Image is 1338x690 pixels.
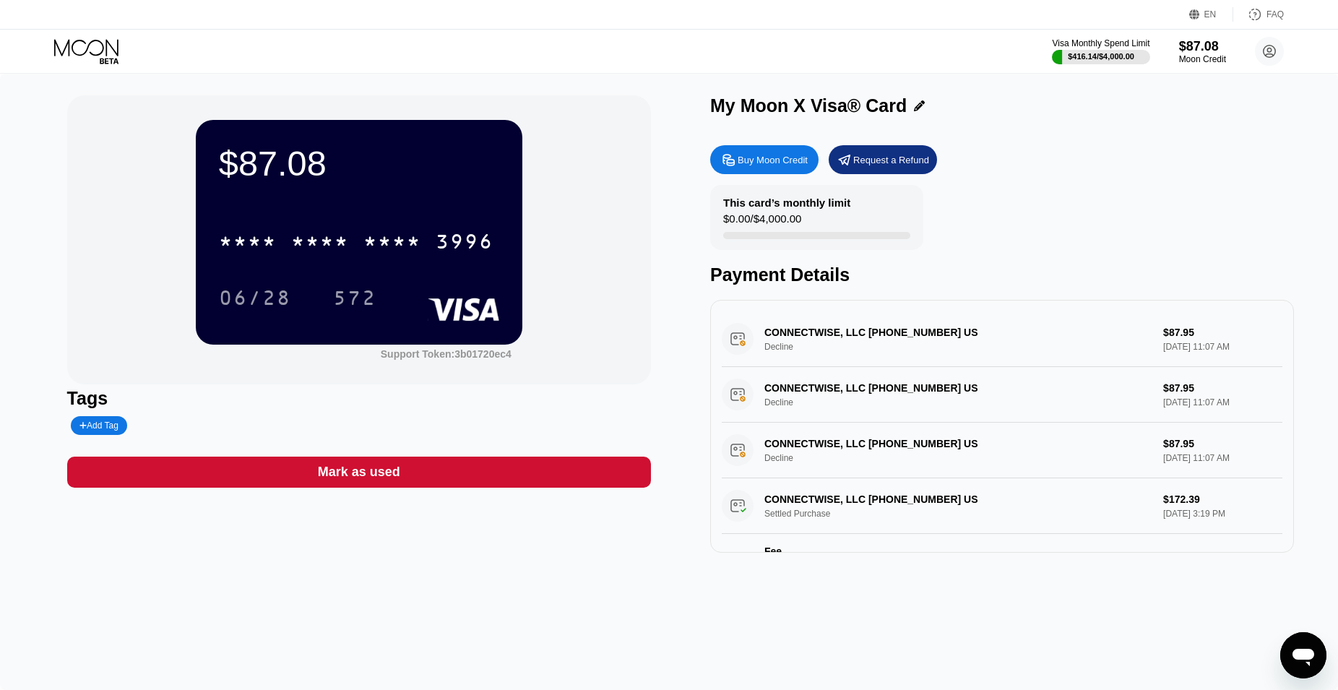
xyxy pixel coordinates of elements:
[333,288,376,311] div: 572
[723,197,850,209] div: This card’s monthly limit
[71,416,127,435] div: Add Tag
[67,457,651,488] div: Mark as used
[853,154,929,166] div: Request a Refund
[79,421,118,431] div: Add Tag
[829,145,937,174] div: Request a Refund
[219,288,291,311] div: 06/28
[710,145,819,174] div: Buy Moon Credit
[1266,9,1284,20] div: FAQ
[1052,38,1149,64] div: Visa Monthly Spend Limit$416.14/$4,000.00
[219,143,499,184] div: $87.08
[1179,39,1226,64] div: $87.08Moon Credit
[738,154,808,166] div: Buy Moon Credit
[723,212,801,232] div: $0.00 / $4,000.00
[710,95,907,116] div: My Moon X Visa® Card
[1189,7,1233,22] div: EN
[1068,52,1134,61] div: $416.14 / $4,000.00
[67,388,651,409] div: Tags
[322,280,387,316] div: 572
[1052,38,1149,48] div: Visa Monthly Spend Limit
[1233,7,1284,22] div: FAQ
[381,348,512,360] div: Support Token: 3b01720ec4
[722,534,1282,603] div: FeeA 1.00% fee (minimum of $1.00) is charged on all transactions$1.72[DATE] 3:19 PM
[710,264,1294,285] div: Payment Details
[318,464,400,480] div: Mark as used
[436,232,493,255] div: 3996
[1179,39,1226,54] div: $87.08
[1179,54,1226,64] div: Moon Credit
[1204,9,1217,20] div: EN
[1280,632,1326,678] iframe: Button to launch messaging window
[764,545,866,557] div: Fee
[208,280,302,316] div: 06/28
[381,348,512,360] div: Support Token:3b01720ec4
